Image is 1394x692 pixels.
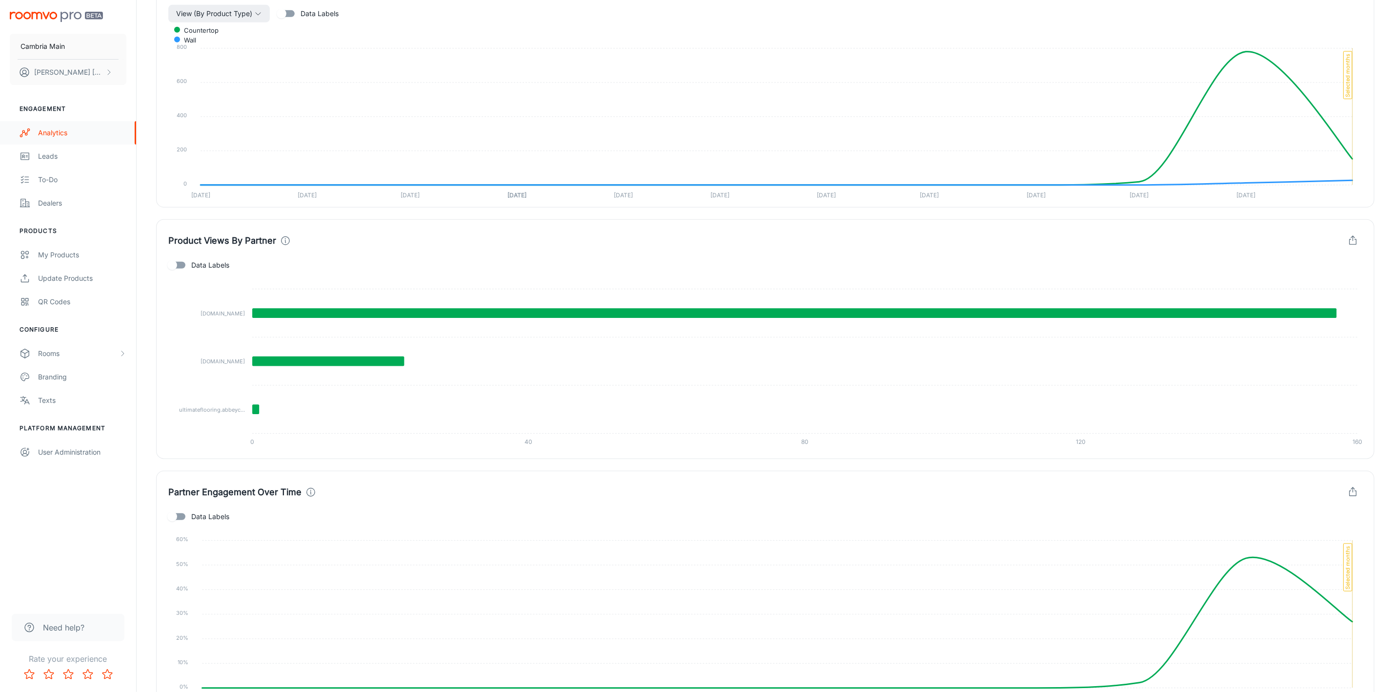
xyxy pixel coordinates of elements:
[38,348,119,359] div: Rooms
[38,395,126,406] div: Texts
[98,665,117,684] button: Rate 5 star
[38,296,126,307] div: QR Codes
[43,622,84,633] span: Need help?
[507,191,526,199] tspan: [DATE]
[20,41,65,52] p: Cambria Main
[710,191,729,199] tspan: [DATE]
[177,634,189,641] tspan: 20%
[177,78,187,84] tspan: 600
[168,5,270,22] button: View (By Product Type)
[177,112,187,119] tspan: 400
[38,250,126,260] div: My Products
[191,260,229,271] span: Data Labels
[301,8,339,19] span: Data Labels
[201,310,245,317] tspan: [DOMAIN_NAME]
[177,585,189,592] tspan: 40%
[1130,191,1149,199] tspan: [DATE]
[38,372,126,382] div: Branding
[1353,439,1362,446] tspan: 160
[801,439,808,446] tspan: 80
[298,191,317,199] tspan: [DATE]
[78,665,98,684] button: Rate 4 star
[525,439,532,446] tspan: 40
[177,26,219,35] span: Countertop
[168,234,276,248] h4: Product Views By Partner
[614,191,633,199] tspan: [DATE]
[1236,191,1255,199] tspan: [DATE]
[180,684,189,691] tspan: 0%
[177,561,189,567] tspan: 50%
[177,146,187,153] tspan: 200
[191,191,210,199] tspan: [DATE]
[38,273,126,284] div: Update Products
[38,151,126,162] div: Leads
[39,665,59,684] button: Rate 2 star
[191,511,229,522] span: Data Labels
[183,180,187,187] tspan: 0
[38,198,126,209] div: Dealers
[177,536,189,543] tspan: 60%
[59,665,78,684] button: Rate 3 star
[176,8,252,20] span: View (By Product Type)
[38,447,126,458] div: User Administration
[10,60,126,85] button: [PERSON_NAME] [PERSON_NAME]
[8,653,128,665] p: Rate your experience
[1027,191,1046,199] tspan: [DATE]
[38,174,126,185] div: To-do
[817,191,836,199] tspan: [DATE]
[178,659,189,666] tspan: 10%
[920,191,939,199] tspan: [DATE]
[250,439,254,446] tspan: 0
[10,34,126,59] button: Cambria Main
[177,36,196,44] span: Wall
[10,12,103,22] img: Roomvo PRO Beta
[1076,439,1086,446] tspan: 120
[177,610,189,617] tspan: 30%
[20,665,39,684] button: Rate 1 star
[201,358,245,365] tspan: [DOMAIN_NAME]
[401,191,420,199] tspan: [DATE]
[177,43,187,50] tspan: 800
[168,485,302,499] h4: Partner Engagement Over Time
[38,127,126,138] div: Analytics
[179,406,245,413] tspan: ultimateflooring.abbeyc...
[34,67,103,78] p: [PERSON_NAME] [PERSON_NAME]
